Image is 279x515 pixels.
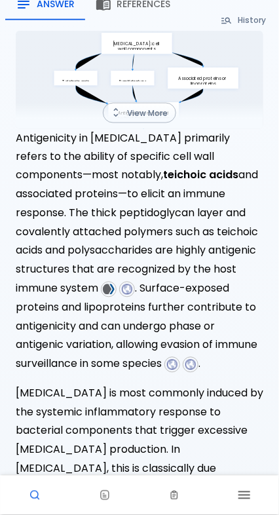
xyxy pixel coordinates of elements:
[166,359,178,371] img: favicons
[121,284,133,296] img: favicons
[16,129,263,374] p: Antigenicity in [MEDICAL_DATA] primarily refers to the ability of specific cell wall components—m...
[119,79,150,85] p: Peptidoglycan
[103,284,115,296] img: favicons
[214,10,274,29] button: History
[62,79,92,85] p: Teichoic acids
[185,359,196,371] img: favicons
[163,168,238,183] strong: teichoic acids
[103,103,176,123] button: View More
[176,76,231,86] p: Associated proteins or lipoproteins
[110,41,164,52] p: [MEDICAL_DATA]: cell wall components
